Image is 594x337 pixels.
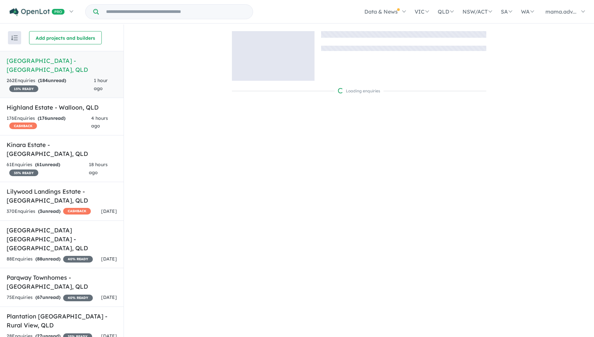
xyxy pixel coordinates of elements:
div: 370 Enquir ies [7,208,91,216]
span: CASHBACK [63,208,91,215]
span: 61 [37,162,42,168]
div: Loading enquiries [338,88,380,94]
span: 18 hours ago [89,162,108,175]
span: 4 hours ago [91,115,108,129]
div: 176 Enquir ies [7,115,91,130]
h5: Parqway Townhomes - [GEOGRAPHIC_DATA] , QLD [7,273,117,291]
span: 3 [40,208,42,214]
strong: ( unread) [35,294,60,300]
span: mama.adv... [545,8,576,15]
div: 88 Enquir ies [7,255,93,263]
img: sort.svg [11,35,18,40]
span: CASHBACK [9,122,37,129]
span: 40 % READY [63,295,93,301]
input: Try estate name, suburb, builder or developer [100,5,251,19]
div: 75 Enquir ies [7,294,93,302]
button: Add projects and builders [29,31,102,44]
div: 61 Enquir ies [7,161,89,177]
h5: [GEOGRAPHIC_DATA] - [GEOGRAPHIC_DATA] , QLD [7,56,117,74]
span: 15 % READY [9,85,38,92]
span: 40 % READY [63,256,93,263]
strong: ( unread) [38,115,65,121]
span: 184 [40,77,48,83]
span: 67 [37,294,42,300]
strong: ( unread) [38,208,60,214]
img: Openlot PRO Logo White [10,8,65,16]
strong: ( unread) [35,256,60,262]
strong: ( unread) [38,77,66,83]
h5: [GEOGRAPHIC_DATA] [GEOGRAPHIC_DATA] - [GEOGRAPHIC_DATA] , QLD [7,226,117,253]
h5: Lilywood Landings Estate - [GEOGRAPHIC_DATA] , QLD [7,187,117,205]
span: 35 % READY [9,169,38,176]
span: [DATE] [101,294,117,300]
h5: Plantation [GEOGRAPHIC_DATA] - Rural View , QLD [7,312,117,330]
h5: Kinara Estate - [GEOGRAPHIC_DATA] , QLD [7,140,117,158]
span: 88 [37,256,42,262]
strong: ( unread) [35,162,60,168]
span: 1 hour ago [94,77,108,91]
h5: Highland Estate - Walloon , QLD [7,103,117,112]
span: [DATE] [101,208,117,214]
span: [DATE] [101,256,117,262]
span: 176 [39,115,47,121]
div: 262 Enquir ies [7,77,94,93]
